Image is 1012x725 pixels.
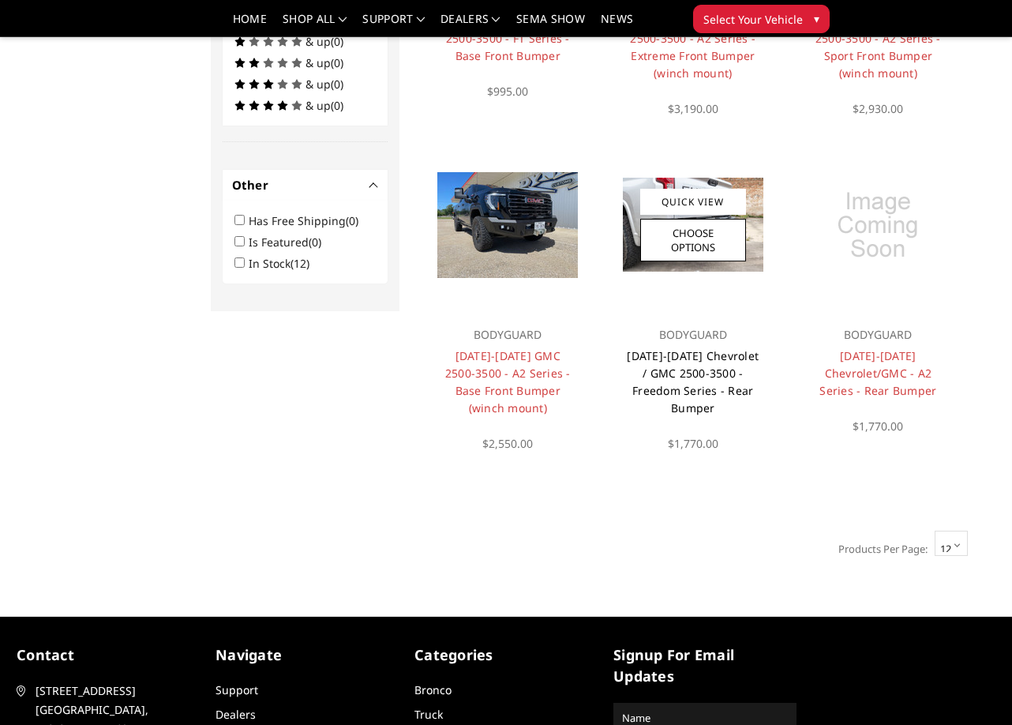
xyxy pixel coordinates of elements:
a: [DATE]-[DATE] GMC 2500-3500 - A2 Series - Base Front Bumper (winch mount) [445,348,571,415]
img: ProductDefault.gif [830,178,925,272]
a: Support [216,682,258,697]
span: $3,190.00 [668,101,718,116]
span: (12) [290,256,309,271]
span: $995.00 [487,84,528,99]
h5: Navigate [216,644,399,666]
a: News [601,13,633,36]
span: (0) [331,55,343,70]
span: & up [305,55,331,70]
button: - [370,181,378,189]
a: Dealers [440,13,500,36]
a: Support [362,13,425,36]
label: Products Per Page: [830,537,928,561]
span: $2,550.00 [482,436,533,451]
h4: Other [232,176,379,194]
a: Truck [414,707,443,722]
p: BODYGUARD [810,325,947,344]
span: (0) [331,77,343,92]
span: & up [305,34,331,49]
span: $2,930.00 [853,101,903,116]
label: Has Free Shipping [249,213,368,228]
a: [DATE]-[DATE] Chevrolet / GMC 2500-3500 - Freedom Series - Rear Bumper [627,348,759,415]
a: SEMA Show [516,13,585,36]
p: BODYGUARD [624,325,762,344]
span: (0) [309,235,321,250]
h5: Categories [414,644,598,666]
h5: signup for email updates [613,644,796,687]
span: ▾ [814,10,819,27]
label: Is Featured [249,235,331,250]
a: Bronco [414,682,452,697]
a: Choose Options [640,219,746,261]
a: Home [233,13,267,36]
a: [DATE]-[DATE] Chevrolet/GMC - A2 Series - Rear Bumper [819,348,936,398]
p: BODYGUARD [439,325,576,344]
span: (0) [331,34,343,49]
span: Select Your Vehicle [703,11,803,28]
a: Dealers [216,707,256,722]
a: [DATE]-[DATE] GMC 2500-3500 - FT Series - Base Front Bumper [446,13,570,63]
a: Quick View [640,189,746,215]
a: shop all [283,13,347,36]
span: & up [305,98,331,113]
span: $1,770.00 [853,419,903,434]
iframe: Chat Widget [933,649,1012,725]
span: (0) [346,213,358,228]
span: $1,770.00 [668,436,718,451]
label: In Stock [249,256,319,271]
button: Select Your Vehicle [693,5,830,33]
span: (0) [331,98,343,113]
h5: contact [17,644,200,666]
span: & up [305,77,331,92]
